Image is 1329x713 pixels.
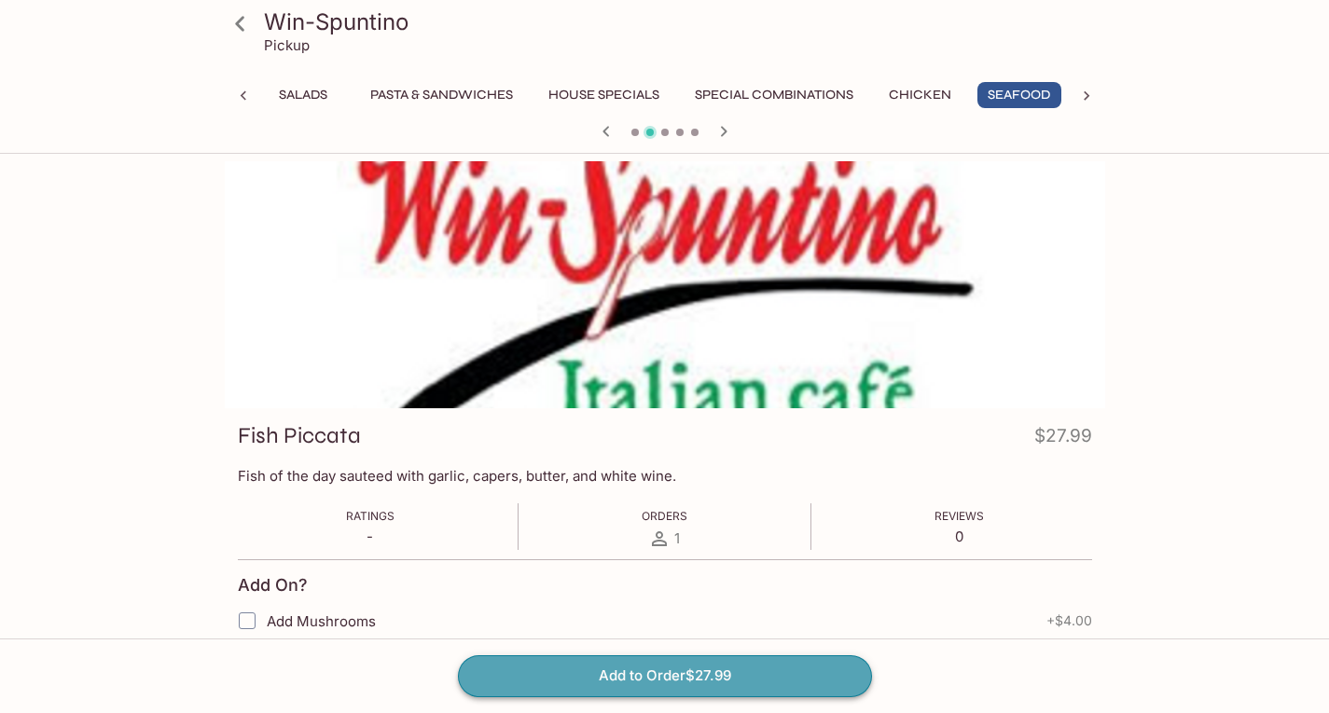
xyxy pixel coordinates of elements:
[977,82,1061,108] button: Seafood
[346,528,395,545] p: -
[238,467,1092,485] p: Fish of the day sauteed with garlic, capers, butter, and white wine.
[261,82,345,108] button: Salads
[934,509,984,523] span: Reviews
[346,509,395,523] span: Ratings
[264,7,1098,36] h3: Win-Spuntino
[538,82,670,108] button: House Specials
[238,421,361,450] h3: Fish Piccata
[264,36,310,54] p: Pickup
[934,528,984,545] p: 0
[238,575,308,596] h4: Add On?
[685,82,864,108] button: Special Combinations
[642,509,687,523] span: Orders
[674,529,680,547] span: 1
[267,612,376,630] span: Add Mushrooms
[360,82,523,108] button: Pasta & Sandwiches
[1034,421,1092,458] h4: $27.99
[225,161,1105,408] div: Fish Piccata
[879,82,962,108] button: Chicken
[1046,613,1092,628] span: + $4.00
[458,655,872,696] button: Add to Order$27.99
